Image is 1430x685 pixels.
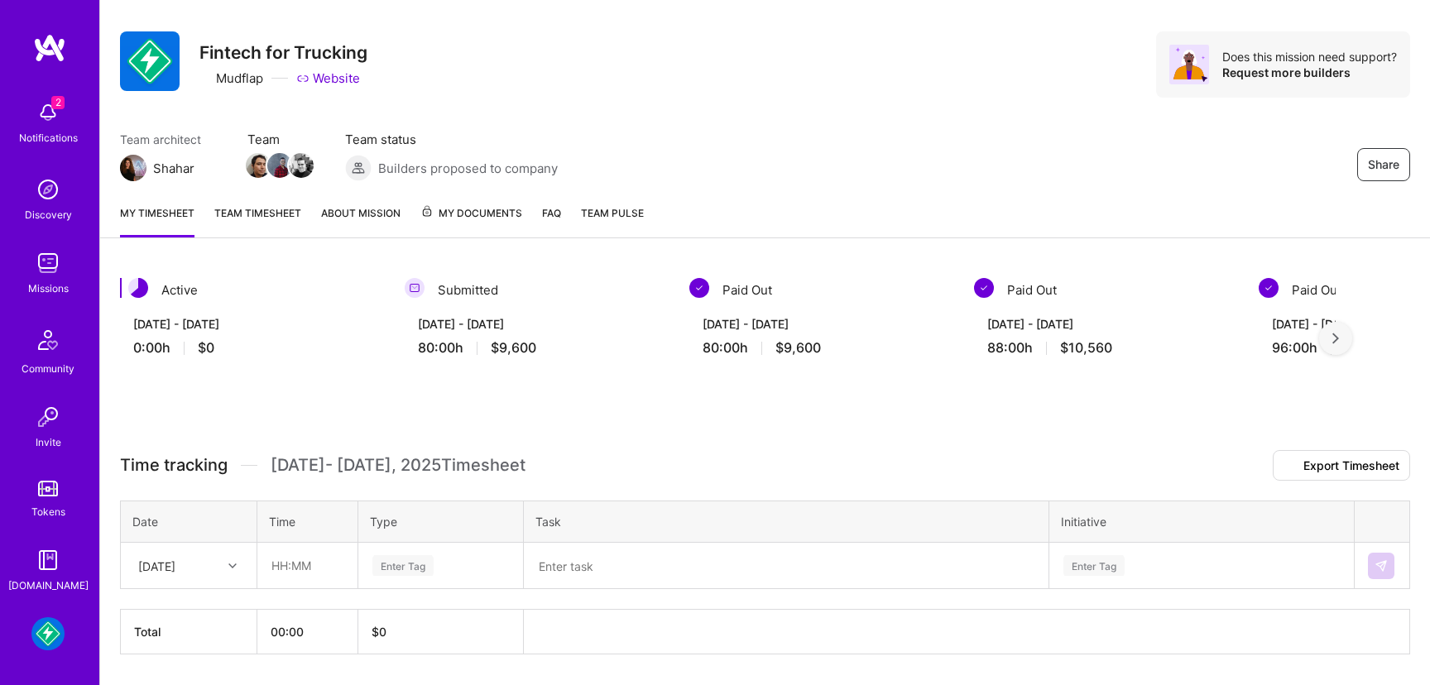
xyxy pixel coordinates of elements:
span: Builders proposed to company [378,160,558,177]
th: Type [358,501,524,543]
img: discovery [31,173,65,206]
div: [DATE] [138,557,175,574]
img: Builders proposed to company [345,155,372,181]
span: $10,560 [1060,339,1112,357]
div: Shahar [153,160,194,177]
h3: Fintech for Trucking [199,42,367,63]
img: Submitted [405,278,425,298]
div: 80:00 h [418,339,656,357]
img: Mudflap: Fintech for Trucking [31,617,65,650]
i: icon Mail [201,161,214,175]
a: My Documents [420,204,522,237]
img: Paid Out [974,278,994,298]
div: Time [269,513,346,530]
a: Mudflap: Fintech for Trucking [27,617,69,650]
img: Invite [31,400,65,434]
img: Paid Out [1259,278,1279,298]
span: Team [247,131,312,148]
div: Enter Tag [1063,553,1125,578]
i: icon Chevron [228,562,237,570]
a: Website [296,69,360,87]
img: Community [28,320,68,360]
img: guide book [31,544,65,577]
span: Time tracking [120,455,228,476]
a: Team Member Avatar [290,151,312,180]
span: $0 [198,339,214,357]
img: Team Member Avatar [289,153,314,178]
a: Team timesheet [214,204,301,237]
span: My Documents [420,204,522,223]
a: My timesheet [120,204,194,237]
div: Community [22,360,74,377]
div: Tokens [31,503,65,520]
span: Team status [345,131,558,148]
img: tokens [38,481,58,496]
img: Company Logo [120,31,180,91]
button: Export Timesheet [1273,450,1410,481]
a: About Mission [321,204,401,237]
img: right [1332,333,1339,344]
input: HH:MM [258,544,357,587]
img: bell [31,96,65,129]
div: [DOMAIN_NAME] [8,577,89,594]
div: Notifications [19,129,78,146]
span: $9,600 [491,339,536,357]
a: Team Member Avatar [247,151,269,180]
div: [DATE] - [DATE] [703,315,941,333]
div: [DATE] - [DATE] [418,315,656,333]
th: Task [524,501,1049,543]
img: logo [33,33,66,63]
div: Does this mission need support? [1222,49,1397,65]
img: teamwork [31,247,65,280]
a: Team Pulse [581,204,644,237]
div: [DATE] - [DATE] [987,315,1226,333]
span: [DATE] - [DATE] , 2025 Timesheet [271,455,525,476]
div: [DATE] - [DATE] [133,315,372,333]
div: Paid Out [974,278,1239,302]
div: Initiative [1061,513,1342,530]
button: Share [1357,148,1410,181]
img: Team Architect [120,155,146,181]
img: Team Member Avatar [267,153,292,178]
img: Avatar [1169,45,1209,84]
i: icon CompanyGray [199,72,213,85]
a: FAQ [542,204,561,237]
div: Discovery [25,206,72,223]
img: Paid Out [689,278,709,298]
span: Share [1368,156,1399,173]
span: Team Pulse [581,207,644,219]
i: icon Download [1284,461,1297,472]
span: $ 0 [372,625,386,639]
div: Submitted [405,278,669,302]
img: Team Member Avatar [246,153,271,178]
th: Total [121,610,257,654]
span: 2 [51,96,65,109]
div: 0:00 h [133,339,372,357]
th: Date [121,501,257,543]
img: Submit [1375,559,1388,572]
div: Mudflap [199,69,263,87]
th: 00:00 [257,610,358,654]
div: Active [120,278,385,302]
div: 88:00 h [987,339,1226,357]
div: Enter Tag [372,553,434,578]
img: Active [128,278,148,298]
a: Team Member Avatar [269,151,290,180]
span: Team architect [120,131,214,148]
div: Paid Out [689,278,954,302]
div: 80:00 h [703,339,941,357]
div: Missions [28,280,69,297]
span: $9,600 [775,339,821,357]
div: Request more builders [1222,65,1397,80]
div: Invite [36,434,61,451]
